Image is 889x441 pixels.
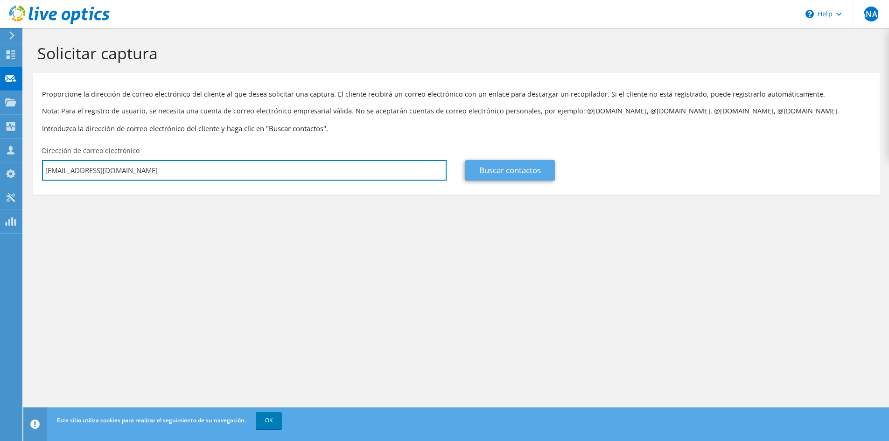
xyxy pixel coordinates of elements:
[42,146,140,155] label: Dirección de correo electrónico
[465,160,555,181] a: Buscar contactos
[805,10,814,18] svg: \n
[256,412,282,429] a: OK
[42,89,870,99] p: Proporcione la dirección de correo electrónico del cliente al que desea solicitar una captura. El...
[42,106,870,116] p: Nota: Para el registro de usuario, se necesita una cuenta de correo electrónico empresarial válid...
[57,416,246,424] span: Este sitio utiliza cookies para realizar el seguimiento de su navegación.
[42,123,870,133] h3: Introduzca la dirección de correo electrónico del cliente y haga clic en "Buscar contactos".
[864,7,879,21] span: ANAE
[37,43,870,63] h1: Solicitar captura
